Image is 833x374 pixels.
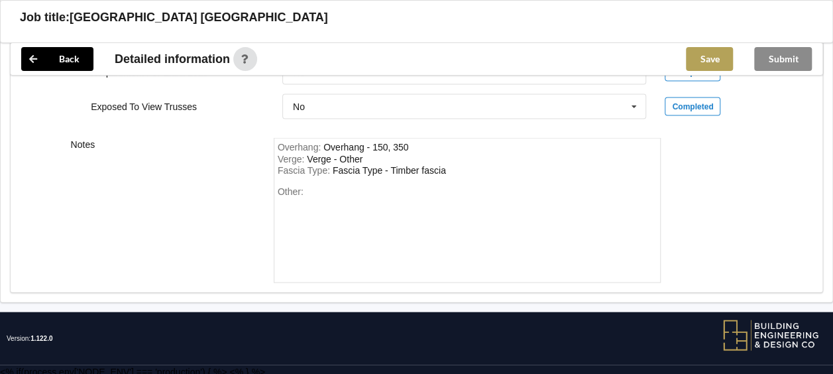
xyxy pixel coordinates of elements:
[62,138,264,283] div: Notes
[278,165,333,176] span: Fascia Type :
[278,142,323,153] span: Overhang :
[21,47,93,71] button: Back
[7,312,53,365] span: Version:
[333,165,446,176] div: FasciaType
[665,97,720,116] div: Completed
[91,101,197,112] label: Exposed To View Trusses
[278,186,304,197] span: Other:
[293,102,305,111] div: No
[278,154,307,164] span: Verge :
[70,10,328,25] h3: [GEOGRAPHIC_DATA] [GEOGRAPHIC_DATA]
[686,47,733,71] button: Save
[323,142,408,153] div: Overhang
[30,335,52,342] span: 1.122.0
[20,10,70,25] h3: Job title:
[293,68,305,77] div: No
[307,154,362,164] div: Verge
[722,319,820,352] img: BEDC logo
[274,138,661,283] form: notes-field
[115,53,230,65] span: Detailed information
